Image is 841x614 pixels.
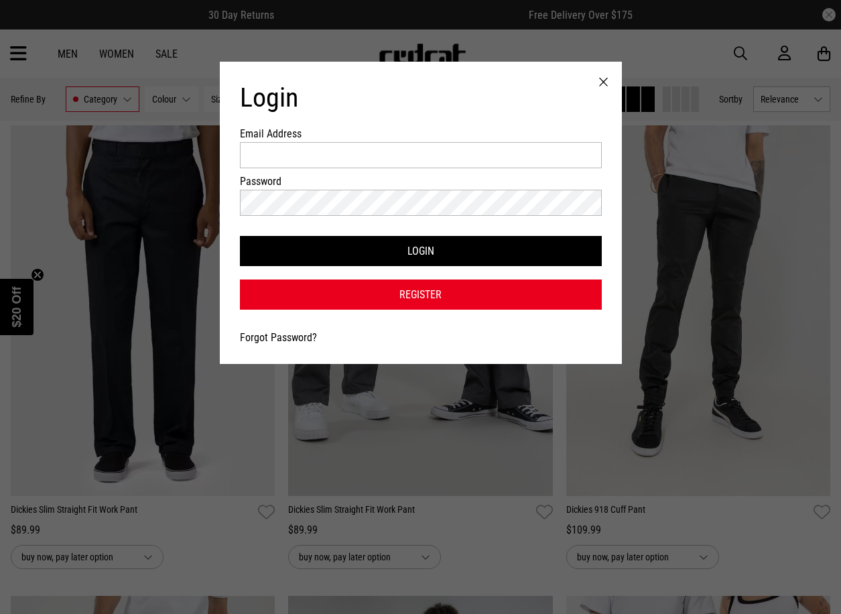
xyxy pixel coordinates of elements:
a: Register [240,280,602,310]
button: Login [240,236,602,266]
label: Password [240,175,312,188]
label: Email Address [240,127,312,140]
a: Forgot Password? [240,331,317,344]
h1: Login [240,82,602,114]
